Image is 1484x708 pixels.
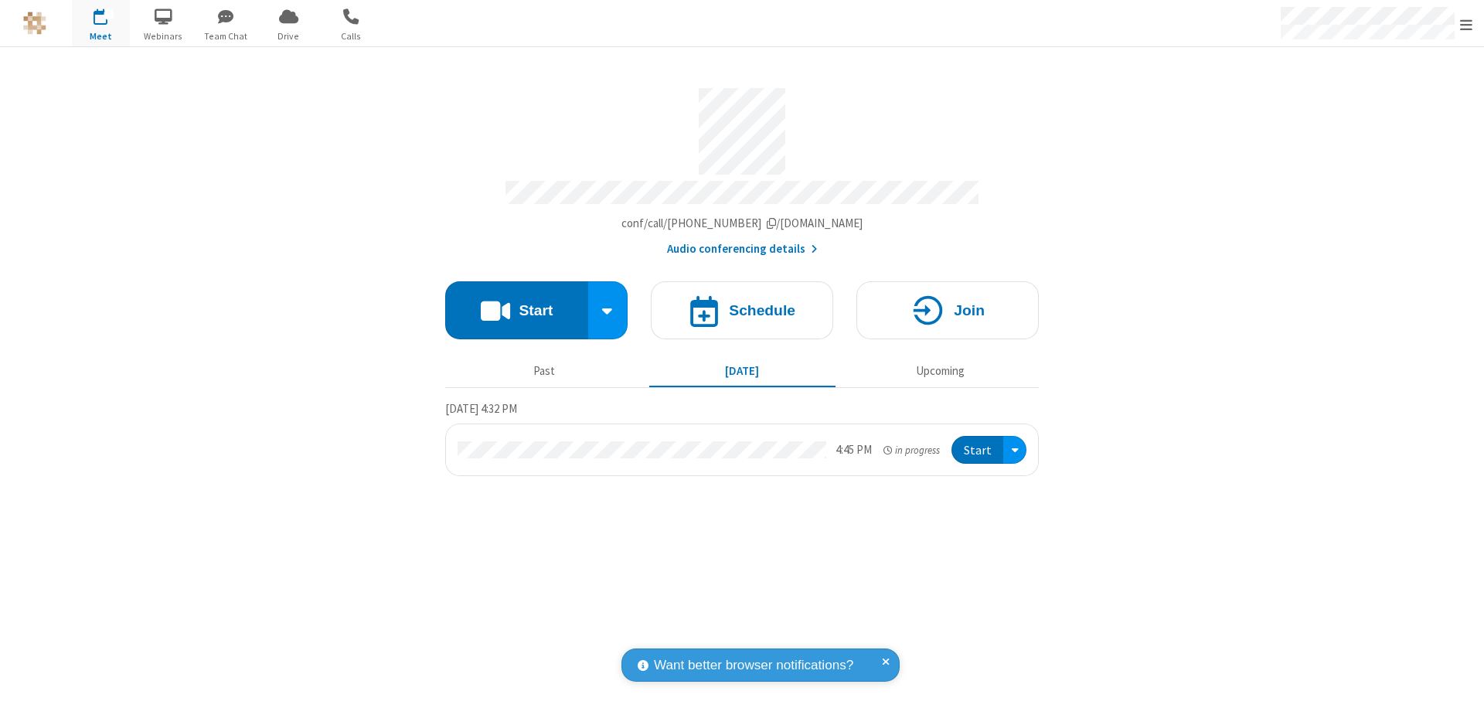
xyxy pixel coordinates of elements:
[260,29,318,43] span: Drive
[134,29,192,43] span: Webinars
[729,303,795,318] h4: Schedule
[445,401,517,416] span: [DATE] 4:32 PM
[1445,668,1472,697] iframe: Chat
[104,9,114,20] div: 1
[954,303,985,318] h4: Join
[445,281,588,339] button: Start
[847,356,1033,386] button: Upcoming
[856,281,1039,339] button: Join
[23,12,46,35] img: QA Selenium DO NOT DELETE OR CHANGE
[951,436,1003,465] button: Start
[667,240,818,258] button: Audio conferencing details
[836,441,872,459] div: 4:45 PM
[451,356,638,386] button: Past
[654,655,853,676] span: Want better browser notifications?
[883,443,940,458] em: in progress
[1003,436,1026,465] div: Open menu
[322,29,380,43] span: Calls
[588,281,628,339] div: Start conference options
[621,216,863,230] span: Copy my meeting room link
[621,215,863,233] button: Copy my meeting room linkCopy my meeting room link
[651,281,833,339] button: Schedule
[445,400,1039,477] section: Today's Meetings
[445,77,1039,258] section: Account details
[649,356,836,386] button: [DATE]
[519,303,553,318] h4: Start
[197,29,255,43] span: Team Chat
[72,29,130,43] span: Meet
